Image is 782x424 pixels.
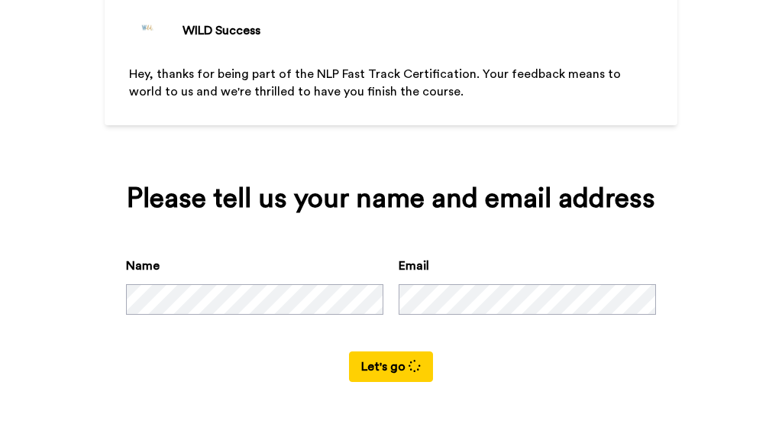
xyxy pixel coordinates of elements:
[349,351,433,382] button: Let's go
[126,257,160,275] label: Name
[129,68,624,98] span: Hey, thanks for being part of the NLP Fast Track Certification. Your feedback means to world to u...
[183,21,260,40] div: WILD Success
[399,257,429,275] label: Email
[126,183,656,214] div: Please tell us your name and email address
